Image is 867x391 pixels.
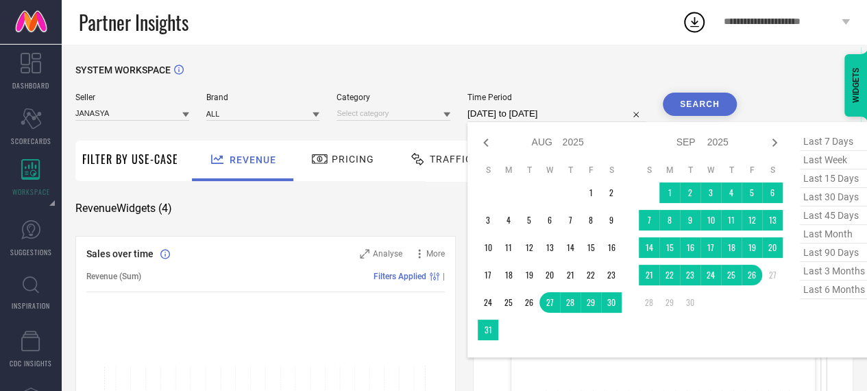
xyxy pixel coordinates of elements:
span: Time Period [467,93,646,102]
th: Wednesday [539,165,560,176]
td: Wed Sep 03 2025 [700,182,721,203]
td: Sat Sep 06 2025 [762,182,783,203]
td: Fri Aug 15 2025 [581,237,601,258]
td: Sun Aug 24 2025 [478,292,498,313]
td: Tue Sep 23 2025 [680,265,700,285]
td: Sat Aug 23 2025 [601,265,622,285]
td: Fri Sep 19 2025 [742,237,762,258]
th: Thursday [560,165,581,176]
td: Wed Aug 06 2025 [539,210,560,230]
th: Monday [659,165,680,176]
td: Wed Aug 27 2025 [539,292,560,313]
td: Tue Sep 16 2025 [680,237,700,258]
td: Sat Aug 02 2025 [601,182,622,203]
td: Fri Sep 26 2025 [742,265,762,285]
td: Fri Sep 12 2025 [742,210,762,230]
td: Thu Aug 28 2025 [560,292,581,313]
td: Sun Aug 31 2025 [478,320,498,340]
span: Revenue (Sum) [86,272,141,281]
td: Sat Aug 09 2025 [601,210,622,230]
td: Sat Sep 27 2025 [762,265,783,285]
td: Wed Aug 13 2025 [539,237,560,258]
span: Analyse [373,249,402,259]
td: Mon Sep 29 2025 [659,292,680,313]
td: Fri Aug 29 2025 [581,292,601,313]
td: Tue Aug 12 2025 [519,237,539,258]
td: Tue Sep 30 2025 [680,292,700,313]
td: Tue Aug 26 2025 [519,292,539,313]
td: Mon Sep 08 2025 [659,210,680,230]
span: | [443,272,445,281]
th: Monday [498,165,519,176]
span: Revenue Widgets ( 4 ) [75,202,172,215]
button: Search [663,93,737,116]
td: Mon Sep 22 2025 [659,265,680,285]
td: Mon Aug 11 2025 [498,237,519,258]
td: Sun Sep 21 2025 [639,265,659,285]
th: Thursday [721,165,742,176]
td: Tue Sep 09 2025 [680,210,700,230]
th: Tuesday [680,165,700,176]
td: Fri Aug 01 2025 [581,182,601,203]
span: More [426,249,445,259]
td: Mon Aug 25 2025 [498,292,519,313]
td: Tue Aug 05 2025 [519,210,539,230]
span: WORKSPACE [12,187,50,197]
input: Select time period [467,106,646,122]
td: Sun Aug 03 2025 [478,210,498,230]
td: Mon Aug 18 2025 [498,265,519,285]
th: Saturday [601,165,622,176]
td: Thu Sep 25 2025 [721,265,742,285]
td: Mon Sep 15 2025 [659,237,680,258]
span: INSPIRATION [12,300,50,311]
th: Sunday [478,165,498,176]
th: Sunday [639,165,659,176]
td: Tue Aug 19 2025 [519,265,539,285]
div: Next month [766,134,783,151]
td: Thu Sep 04 2025 [721,182,742,203]
td: Thu Aug 21 2025 [560,265,581,285]
span: Category [337,93,450,102]
td: Sat Aug 16 2025 [601,237,622,258]
span: Filter By Use-Case [82,151,178,167]
div: Previous month [478,134,494,151]
span: CDC INSIGHTS [10,358,52,368]
th: Friday [742,165,762,176]
td: Tue Sep 02 2025 [680,182,700,203]
span: SUGGESTIONS [10,247,52,257]
td: Mon Aug 04 2025 [498,210,519,230]
td: Wed Sep 17 2025 [700,237,721,258]
td: Thu Sep 11 2025 [721,210,742,230]
span: Pricing [332,154,374,165]
th: Wednesday [700,165,721,176]
td: Wed Aug 20 2025 [539,265,560,285]
span: DASHBOARD [12,80,49,91]
th: Friday [581,165,601,176]
td: Sun Sep 14 2025 [639,237,659,258]
td: Sun Sep 07 2025 [639,210,659,230]
td: Sat Sep 20 2025 [762,237,783,258]
span: Traffic [430,154,472,165]
th: Tuesday [519,165,539,176]
span: Revenue [230,154,276,165]
td: Sun Sep 28 2025 [639,292,659,313]
td: Mon Sep 01 2025 [659,182,680,203]
th: Saturday [762,165,783,176]
td: Thu Aug 07 2025 [560,210,581,230]
span: SCORECARDS [11,136,51,146]
span: SYSTEM WORKSPACE [75,64,171,75]
td: Thu Sep 18 2025 [721,237,742,258]
td: Thu Aug 14 2025 [560,237,581,258]
input: Select category [337,106,450,121]
td: Fri Aug 08 2025 [581,210,601,230]
span: Partner Insights [79,8,188,36]
span: Filters Applied [374,272,426,281]
td: Wed Sep 10 2025 [700,210,721,230]
td: Sun Aug 17 2025 [478,265,498,285]
td: Sat Aug 30 2025 [601,292,622,313]
span: Brand [206,93,320,102]
td: Fri Aug 22 2025 [581,265,601,285]
td: Wed Sep 24 2025 [700,265,721,285]
td: Sun Aug 10 2025 [478,237,498,258]
td: Fri Sep 05 2025 [742,182,762,203]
